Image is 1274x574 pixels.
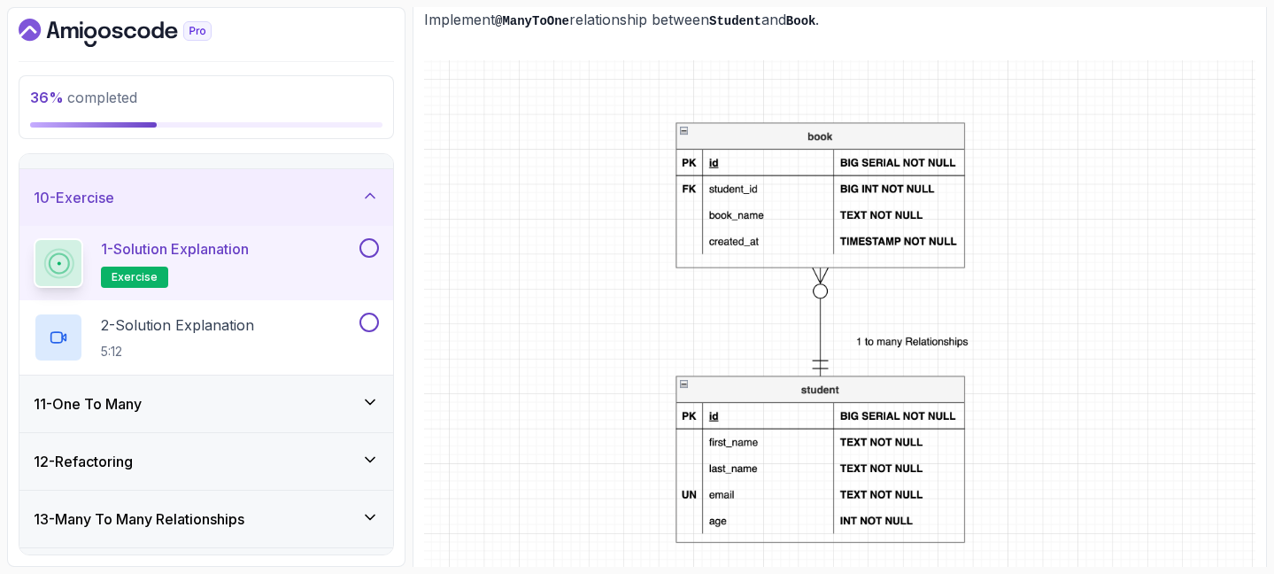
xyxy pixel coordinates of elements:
button: 1-Solution Explanationexercise [34,238,379,288]
p: Implement relationship between and . [424,7,1255,33]
button: 10-Exercise [19,169,393,226]
button: 11-One To Many [19,376,393,432]
code: @ManyToOne [495,14,569,28]
p: 1 - Solution Explanation [101,238,249,260]
h3: 11 - One To Many [34,393,142,415]
span: completed [30,89,137,106]
h3: 12 - Refactoring [34,451,133,472]
code: Book [786,14,816,28]
p: 2 - Solution Explanation [101,314,254,336]
a: Dashboard [19,19,252,47]
span: exercise [112,270,158,284]
button: 2-Solution Explanation5:12 [34,313,379,362]
code: Student [709,14,761,28]
h3: 13 - Many To Many Relationships [34,508,244,530]
p: 5:12 [101,343,254,361]
h3: 10 - Exercise [34,187,114,208]
span: 36 % [30,89,64,106]
button: 12-Refactoring [19,433,393,490]
button: 13-Many To Many Relationships [19,491,393,547]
